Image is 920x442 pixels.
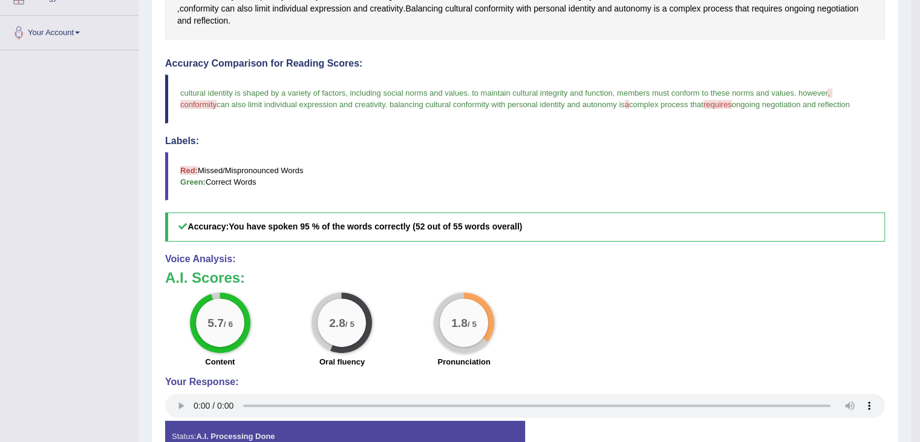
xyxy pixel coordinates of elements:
[1,16,139,46] a: Your Account
[445,2,472,15] span: Click to see word definition
[629,100,703,109] span: complex process that
[617,88,794,97] span: members must conform to these norms and values
[370,2,403,15] span: Click to see word definition
[353,2,367,15] span: Click to see word definition
[165,254,885,265] h4: Voice Analysis:
[345,319,354,328] small: / 5
[437,356,490,368] label: Pronunciation
[272,2,307,15] span: Click to see word definition
[177,15,191,27] span: Click to see word definition
[224,319,233,328] small: / 6
[180,166,198,175] b: Red:
[165,269,245,286] b: A.I. Scores:
[613,88,615,97] span: ,
[468,88,470,97] span: .
[785,2,815,15] span: Click to see word definition
[165,136,885,147] h4: Labels:
[165,58,885,69] h4: Accuracy Comparison for Reading Scores:
[237,2,253,15] span: Click to see word definition
[229,222,522,231] b: You have spoken 95 % of the words correctly (52 out of 55 words overall)
[468,319,477,328] small: / 5
[345,88,348,97] span: ,
[533,2,566,15] span: Click to see word definition
[798,88,827,97] span: however
[165,213,885,241] h5: Accuracy:
[180,177,206,186] b: Green:
[194,15,228,27] span: Click to see word definition
[319,356,365,368] label: Oral fluency
[662,2,667,15] span: Click to see word definition
[569,2,595,15] span: Click to see word definition
[516,2,531,15] span: Click to see word definition
[390,100,625,109] span: balancing cultural conformity with personal identity and autonomy is
[614,2,651,15] span: Click to see word definition
[330,316,346,329] big: 2.8
[350,88,467,97] span: including social norms and values
[735,2,749,15] span: Click to see word definition
[669,2,700,15] span: Click to see word definition
[217,100,385,109] span: can also limit individual expression and creativity
[472,88,613,97] span: to maintain cultural integrity and function
[385,100,388,109] span: .
[255,2,270,15] span: Click to see word definition
[310,2,351,15] span: Click to see word definition
[625,100,629,109] span: a
[703,100,732,109] span: requires
[703,2,732,15] span: Click to see word definition
[221,2,235,15] span: Click to see word definition
[598,2,612,15] span: Click to see word definition
[165,152,885,200] blockquote: Missed/Mispronounced Words Correct Words
[180,88,345,97] span: cultural identity is shaped by a variety of factors
[794,88,797,97] span: .
[165,377,885,388] h4: Your Response:
[817,2,859,15] span: Click to see word definition
[207,316,224,329] big: 5.7
[654,2,660,15] span: Click to see word definition
[180,2,219,15] span: Click to see word definition
[475,2,514,15] span: Click to see word definition
[751,2,782,15] span: Click to see word definition
[451,316,468,329] big: 1.8
[405,2,443,15] span: Click to see word definition
[205,356,235,368] label: Content
[196,432,275,441] strong: A.I. Processing Done
[732,100,850,109] span: ongoing negotiation and reflection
